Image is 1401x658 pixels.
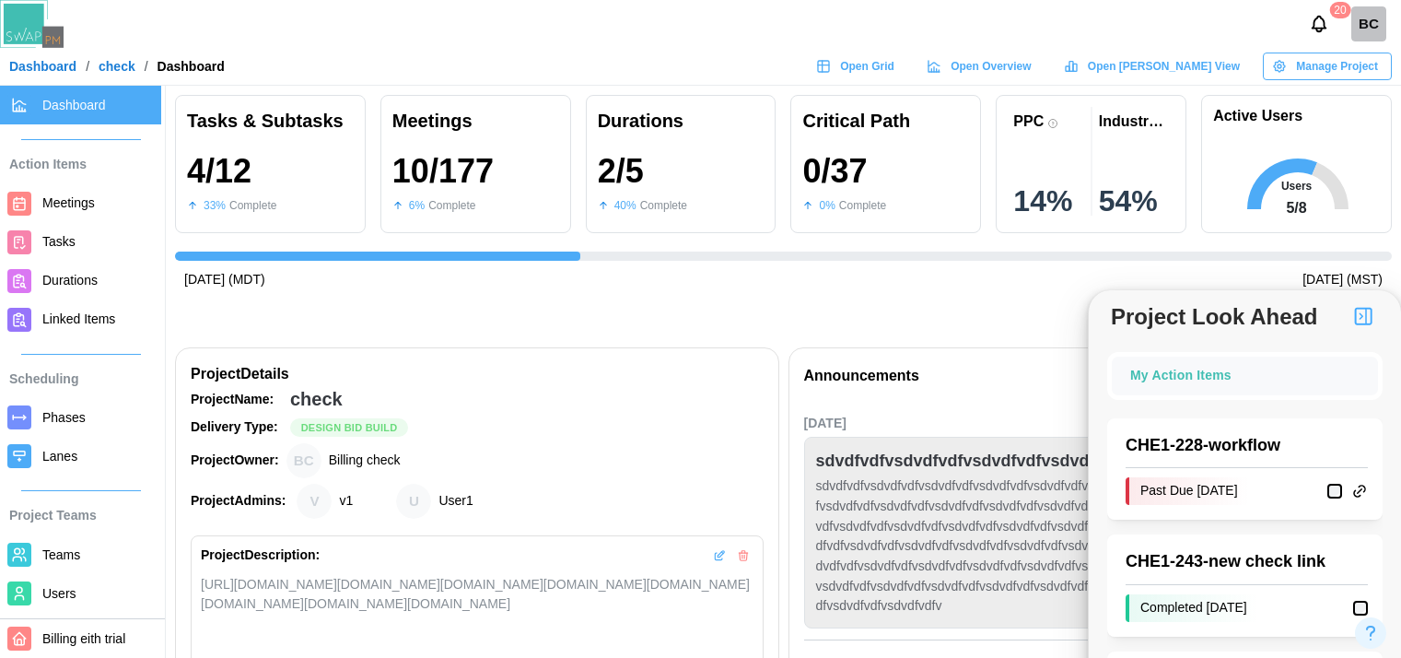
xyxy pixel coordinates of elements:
div: sdvdfvdfvsdvdfvdfvsdvdfvdfvsdvdfvdfvsdvdfvdfvsdvdfvdfvsdvdfvdfvsdvdfvdfvsdvdfvdfvsdvdfvdfvsdvdfvd... [816,476,1351,617]
div: Tasks & Subtasks [187,107,354,135]
button: Notifications [1303,8,1335,40]
div: Critical Path [802,107,969,135]
div: Completed [DATE] [1126,594,1258,622]
a: Dashboard [9,60,76,73]
div: 14 % [1013,186,1083,216]
strong: Project Admins: [191,493,286,508]
span: Phases [42,410,86,425]
span: Design Bid Build [301,419,398,436]
span: Lanes [42,449,77,464]
span: Meetings [42,195,95,210]
button: Manage Project [1263,53,1392,80]
div: Delivery Type: [191,417,283,438]
div: 2 / 5 [598,153,644,190]
div: v1 [339,491,353,511]
span: Open Grid [840,53,894,79]
div: Dashboard [158,60,225,73]
div: / [86,60,89,73]
a: Open [PERSON_NAME] View [1055,53,1254,80]
div: 4 / 12 [187,153,251,190]
span: Durations [42,273,98,288]
a: Open Overview [917,53,1045,80]
div: Billing check [329,451,401,471]
div: Announcements [804,365,919,388]
span: Open [PERSON_NAME] View [1088,53,1240,79]
div: 40 % [614,197,636,215]
span: Open Overview [951,53,1031,79]
div: BC [1351,6,1386,41]
div: Project Name: [191,390,283,410]
a: check [99,60,135,73]
div: My Action Items [1130,366,1360,386]
div: 54 % [1099,186,1169,216]
div: User1 [396,484,431,519]
div: PPC [1013,112,1044,130]
div: CHE1 - 243 - new check link [1126,549,1368,575]
a: Open Grid [807,53,908,80]
div: User1 [438,491,473,511]
button: Project Look Ahead Button [1348,300,1379,332]
div: Meetings [392,107,559,135]
div: [DATE] (MST) [1302,270,1383,290]
div: Project Look Ahead [1111,300,1317,334]
div: Durations [598,107,765,135]
div: Industry PPC [1099,112,1169,130]
span: Linked Items [42,311,115,326]
span: Teams [42,547,80,562]
div: Complete [428,197,475,215]
span: Billing eith trial [42,631,125,646]
div: 6 % [409,197,425,215]
span: Tasks [42,234,76,249]
div: v1 [297,484,332,519]
div: 33 % [204,197,226,215]
div: [DATE] [804,414,1363,434]
div: Complete [839,197,886,215]
div: sdvdfvdfvsdvdfvdfvsdvdfvdfvsdvdfvdfvsdvd... [816,449,1182,475]
img: Project Look Ahead Button [1352,305,1374,327]
strong: Project Owner: [191,452,279,467]
div: 0 % [819,197,835,215]
div: Billing check [286,443,321,478]
div: Project Details [191,363,764,386]
div: / [145,60,148,73]
div: 0 / 37 [802,153,867,190]
div: Complete [640,197,687,215]
a: Billing check [1351,6,1386,41]
div: Project Description: [201,546,320,566]
div: Complete [229,197,276,215]
div: 20 [1329,2,1350,18]
div: [DATE] (MDT) [184,270,265,290]
div: CHE1 - 228 - workflow [1126,433,1368,459]
span: Dashboard [42,98,106,112]
div: 10 / 177 [392,153,494,190]
div: check [290,385,343,414]
span: Users [42,586,76,601]
span: Manage Project [1296,53,1378,79]
div: Past Due [DATE] [1126,477,1249,505]
div: [URL][DOMAIN_NAME][DOMAIN_NAME][DOMAIN_NAME][DOMAIN_NAME][DOMAIN_NAME][DOMAIN_NAME][DOMAIN_NAME][... [201,575,753,614]
h1: Active Users [1213,107,1302,126]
